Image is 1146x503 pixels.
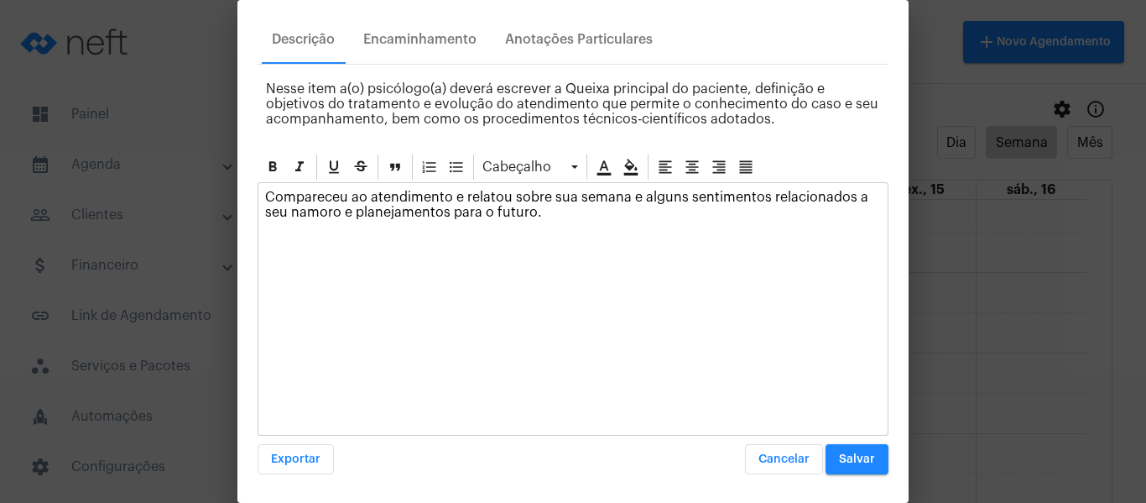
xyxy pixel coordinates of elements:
div: Ordered List [417,155,442,180]
span: Cancelar [758,453,810,465]
div: Strike [348,155,373,180]
span: Salvar [839,453,875,465]
div: Cor do texto [591,155,617,180]
div: Alinhar à esquerda [653,155,678,180]
div: Blockquote [383,155,408,180]
div: Encaminhamento [363,32,477,47]
div: Bullet List [444,155,469,180]
div: Sublinhado [321,155,346,180]
div: Cor de fundo [618,155,643,180]
div: Alinhar à direita [706,155,732,180]
div: Negrito [260,155,285,180]
div: Cabeçalho [478,155,582,180]
span: Exportar [271,453,320,465]
span: Nesse item a(o) psicólogo(a) deverá escrever a Queixa principal do paciente, definição e objetivo... [266,82,878,126]
div: Alinhar ao centro [680,155,705,180]
div: Alinhar justificado [733,155,758,180]
div: Descrição [272,32,335,47]
div: Anotações Particulares [505,32,653,47]
button: Cancelar [745,444,823,474]
div: Itálico [287,155,312,180]
button: Salvar [826,444,888,474]
button: Exportar [258,444,334,474]
p: Compareceu ao atendimento e relatou sobre sua semana e alguns sentimentos relacionados a seu namo... [265,190,881,220]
